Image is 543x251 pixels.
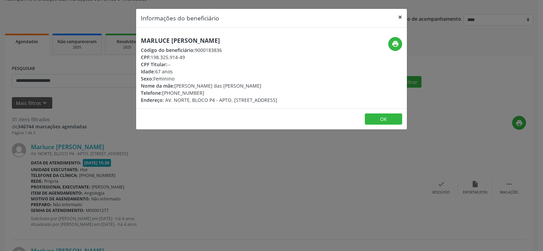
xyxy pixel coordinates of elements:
span: Telefone: [141,90,162,96]
div: 67 anos [141,68,277,75]
button: Close [393,9,407,25]
h5: Marluce [PERSON_NAME] [141,37,277,44]
h5: Informações do beneficiário [141,14,219,22]
span: AV. NORTE, BLOCO P4 - APTO. [STREET_ADDRESS] [165,97,277,103]
div: Feminino [141,75,277,82]
span: Idade: [141,68,155,75]
div: [PERSON_NAME] das [PERSON_NAME] [141,82,277,89]
button: OK [365,113,402,125]
div: [PHONE_NUMBER] [141,89,277,96]
div: 198.325.914-49 [141,54,277,61]
span: CPF Titular: [141,61,167,68]
span: CPF: [141,54,151,60]
div: 9000183836 [141,47,277,54]
span: Nome da mãe: [141,83,174,89]
span: Endereço: [141,97,164,103]
span: Sexo: [141,75,153,82]
i: print [392,40,399,48]
span: Código do beneficiário: [141,47,195,53]
button: print [388,37,402,51]
div: -- [141,61,277,68]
